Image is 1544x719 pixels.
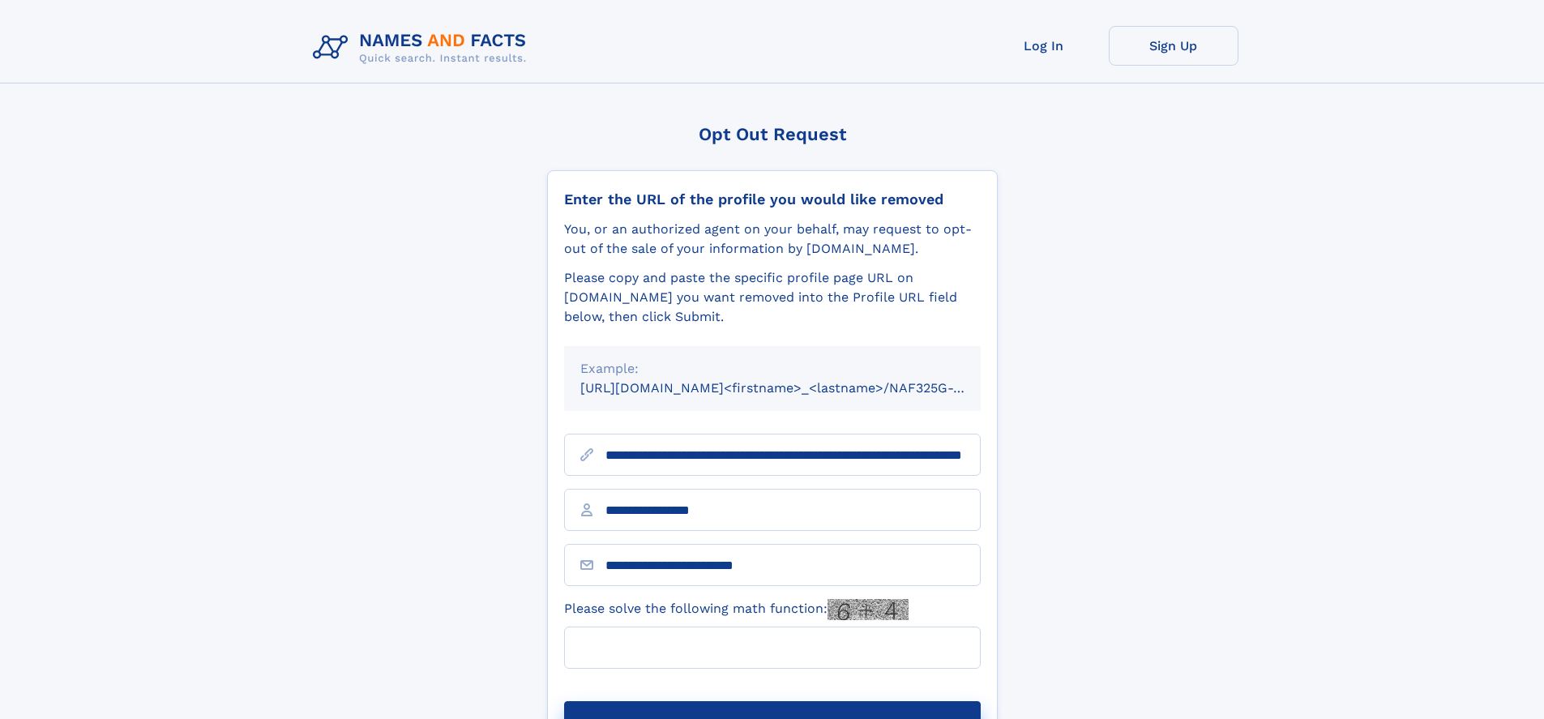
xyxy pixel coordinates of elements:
div: Enter the URL of the profile you would like removed [564,190,981,208]
div: You, or an authorized agent on your behalf, may request to opt-out of the sale of your informatio... [564,220,981,259]
label: Please solve the following math function: [564,599,909,620]
a: Sign Up [1109,26,1238,66]
a: Log In [979,26,1109,66]
div: Opt Out Request [547,124,998,144]
div: Example: [580,359,964,379]
img: Logo Names and Facts [306,26,540,70]
small: [URL][DOMAIN_NAME]<firstname>_<lastname>/NAF325G-xxxxxxxx [580,380,1012,396]
div: Please copy and paste the specific profile page URL on [DOMAIN_NAME] you want removed into the Pr... [564,268,981,327]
